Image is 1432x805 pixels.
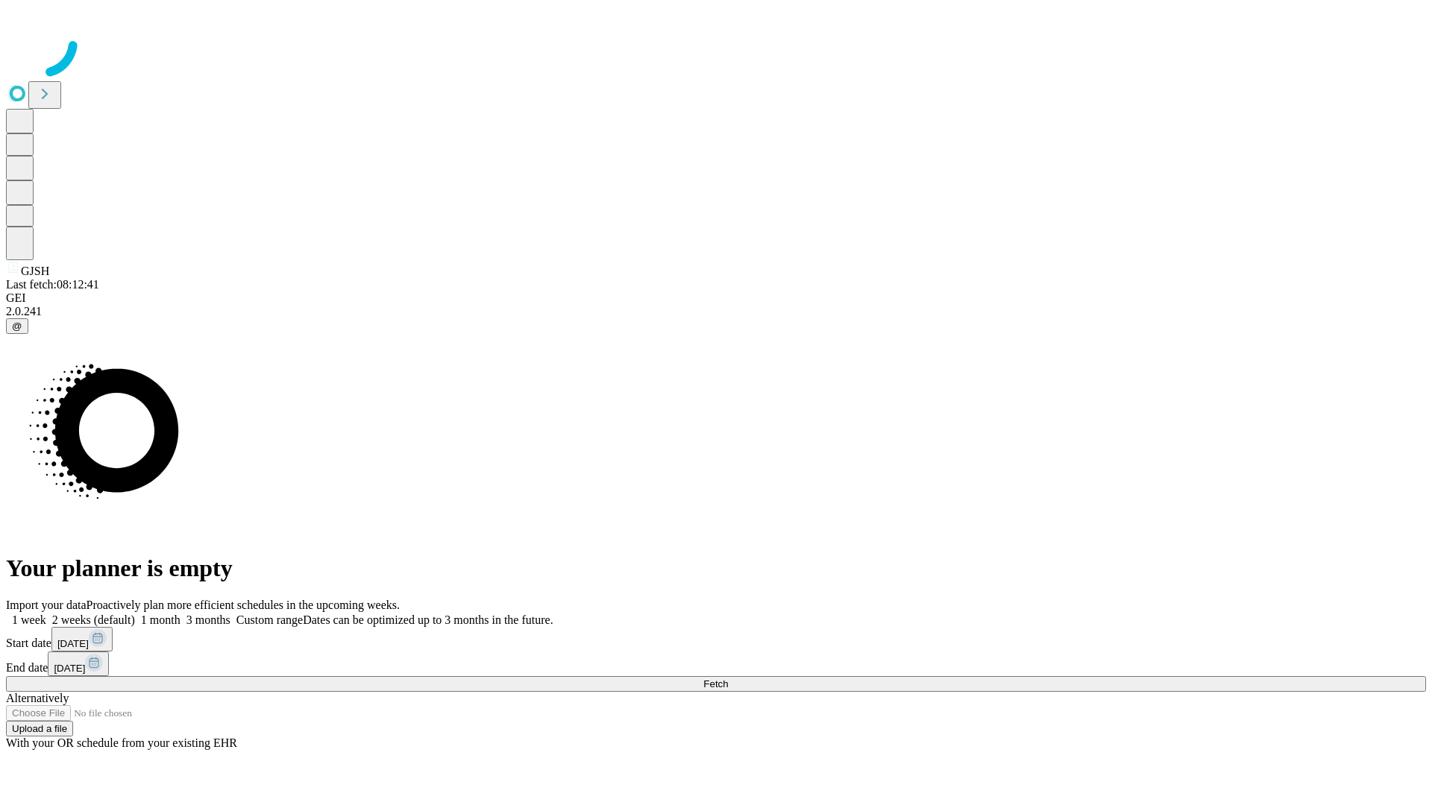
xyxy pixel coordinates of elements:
[6,736,237,749] span: With your OR schedule from your existing EHR
[303,613,553,626] span: Dates can be optimized up to 3 months in the future.
[236,613,303,626] span: Custom range
[703,678,728,689] span: Fetch
[21,265,49,277] span: GJSH
[6,291,1426,305] div: GEI
[54,663,85,674] span: [DATE]
[12,321,22,332] span: @
[6,627,1426,651] div: Start date
[6,676,1426,692] button: Fetch
[6,555,1426,582] h1: Your planner is empty
[186,613,230,626] span: 3 months
[48,651,109,676] button: [DATE]
[141,613,180,626] span: 1 month
[87,599,400,611] span: Proactively plan more efficient schedules in the upcoming weeks.
[12,613,46,626] span: 1 week
[6,692,69,704] span: Alternatively
[6,278,99,291] span: Last fetch: 08:12:41
[6,305,1426,318] div: 2.0.241
[6,651,1426,676] div: End date
[6,599,87,611] span: Import your data
[57,638,89,649] span: [DATE]
[52,613,135,626] span: 2 weeks (default)
[51,627,113,651] button: [DATE]
[6,721,73,736] button: Upload a file
[6,318,28,334] button: @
